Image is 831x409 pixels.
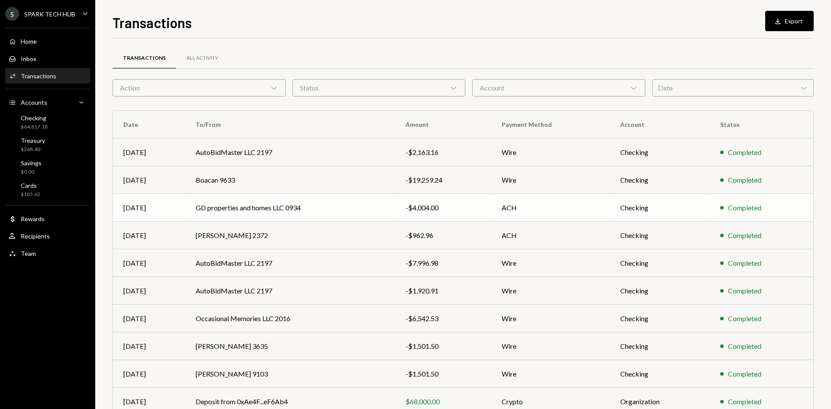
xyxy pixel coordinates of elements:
[728,203,761,213] div: Completed
[765,11,814,31] button: Export
[21,38,37,45] div: Home
[5,33,90,49] a: Home
[5,68,90,84] a: Transactions
[610,305,710,332] td: Checking
[610,138,710,166] td: Checking
[113,111,185,138] th: Date
[491,111,610,138] th: Payment Method
[395,111,491,138] th: Amount
[5,51,90,66] a: Inbox
[123,286,175,296] div: [DATE]
[123,55,166,62] div: Transactions
[21,159,42,167] div: Savings
[123,341,175,351] div: [DATE]
[187,55,218,62] div: All Activity
[21,55,36,62] div: Inbox
[21,146,45,153] div: $268.40
[406,258,481,268] div: -$7,996.98
[728,230,761,241] div: Completed
[491,360,610,388] td: Wire
[123,396,175,407] div: [DATE]
[406,175,481,185] div: -$19,259.24
[24,10,75,18] div: SPARK TECH HUB
[491,305,610,332] td: Wire
[176,47,229,69] a: All Activity
[5,134,90,155] a: Treasury$268.40
[185,332,395,360] td: [PERSON_NAME] 3635
[491,194,610,222] td: ACH
[610,194,710,222] td: Checking
[728,341,761,351] div: Completed
[406,230,481,241] div: -$962.96
[5,211,90,226] a: Rewards
[610,111,710,138] th: Account
[652,79,814,97] div: Date
[610,360,710,388] td: Checking
[123,369,175,379] div: [DATE]
[728,258,761,268] div: Completed
[123,258,175,268] div: [DATE]
[185,277,395,305] td: AutoBidMaster LLC 2197
[21,114,48,122] div: Checking
[185,305,395,332] td: Occasional Memories LLC 2016
[728,147,761,158] div: Completed
[123,203,175,213] div: [DATE]
[21,250,36,257] div: Team
[406,147,481,158] div: -$2,163.16
[21,191,40,198] div: $185.62
[113,14,192,31] h1: Transactions
[610,332,710,360] td: Checking
[406,341,481,351] div: -$1,501.50
[185,138,395,166] td: AutoBidMaster LLC 2197
[185,249,395,277] td: AutoBidMaster LLC 2197
[491,138,610,166] td: Wire
[406,203,481,213] div: -$4,004.00
[710,111,813,138] th: Status
[491,249,610,277] td: Wire
[21,215,45,222] div: Rewards
[5,7,19,21] div: S
[293,79,466,97] div: Status
[21,99,47,106] div: Accounts
[21,168,42,176] div: $0.00
[610,222,710,249] td: Checking
[21,123,48,131] div: $64,817.18
[491,166,610,194] td: Wire
[406,286,481,296] div: -$1,920.91
[5,157,90,177] a: Savings$0.00
[185,222,395,249] td: [PERSON_NAME] 2372
[21,182,40,189] div: Cards
[123,147,175,158] div: [DATE]
[5,94,90,110] a: Accounts
[123,175,175,185] div: [DATE]
[472,79,645,97] div: Account
[491,332,610,360] td: Wire
[728,175,761,185] div: Completed
[185,360,395,388] td: [PERSON_NAME] 9103
[185,166,395,194] td: Boacan 9633
[491,222,610,249] td: ACH
[728,369,761,379] div: Completed
[406,396,481,407] div: $68,000.00
[5,228,90,244] a: Recipients
[610,166,710,194] td: Checking
[123,230,175,241] div: [DATE]
[406,369,481,379] div: -$1,501.50
[491,277,610,305] td: Wire
[123,313,175,324] div: [DATE]
[610,277,710,305] td: Checking
[21,72,56,80] div: Transactions
[406,313,481,324] div: -$6,542.53
[5,112,90,132] a: Checking$64,817.18
[185,194,395,222] td: GD properties and homes LLC 0934
[728,313,761,324] div: Completed
[185,111,395,138] th: To/From
[728,396,761,407] div: Completed
[5,245,90,261] a: Team
[113,47,176,69] a: Transactions
[21,232,50,240] div: Recipients
[728,286,761,296] div: Completed
[21,137,45,144] div: Treasury
[610,249,710,277] td: Checking
[5,179,90,200] a: Cards$185.62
